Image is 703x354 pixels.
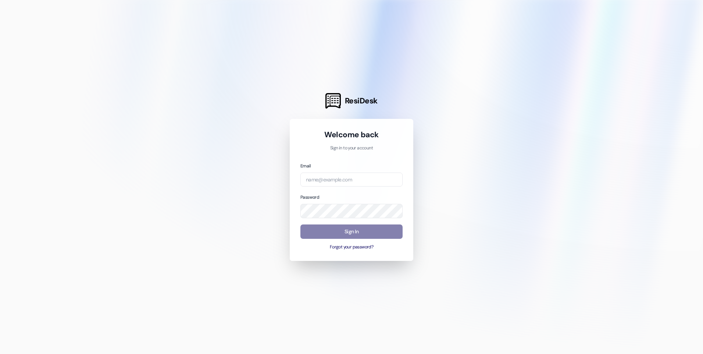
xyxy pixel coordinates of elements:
button: Forgot your password? [300,244,403,251]
h1: Welcome back [300,130,403,140]
img: ResiDesk Logo [325,93,341,109]
p: Sign in to your account [300,145,403,152]
label: Password [300,194,319,200]
input: name@example.com [300,173,403,187]
label: Email [300,163,311,169]
button: Sign In [300,224,403,239]
span: ResiDesk [345,96,378,106]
